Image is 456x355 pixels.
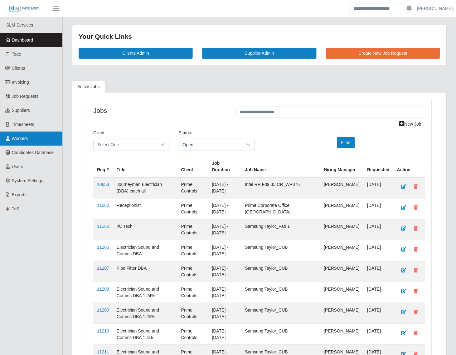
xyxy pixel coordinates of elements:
[241,198,320,219] td: Prime Corporate Office [GEOGRAPHIC_DATA]
[208,240,241,261] td: [DATE] - [DATE]
[97,328,109,333] a: 11210
[241,156,320,177] th: Job Name
[320,282,363,303] td: [PERSON_NAME]
[208,177,241,198] td: [DATE] - [DATE]
[202,48,316,59] a: Supplier Admin
[79,32,440,42] div: Your Quick Links
[363,219,393,240] td: [DATE]
[241,282,320,303] td: Samsung Taylor_CUB
[350,3,401,14] input: Search
[93,107,226,114] h4: Jobs
[72,81,105,93] a: Active Jobs
[208,261,241,282] td: [DATE] - [DATE]
[12,192,27,197] span: Exports
[363,261,393,282] td: [DATE]
[177,156,208,177] th: Client
[208,303,241,324] td: [DATE] - [DATE]
[97,349,109,354] a: 11211
[113,177,177,198] td: Journeyman Electrician (DBA) catch all
[12,150,54,155] span: Candidates Database
[113,303,177,324] td: Electrician Sound and Comms DBA 1.25%
[12,37,33,42] span: Dashboard
[97,287,109,292] a: 11208
[177,198,208,219] td: Prime Controls
[177,177,208,198] td: Prime Controls
[363,324,393,345] td: [DATE]
[337,137,355,148] button: Filter
[177,282,208,303] td: Prime Controls
[393,156,425,177] th: Action
[12,94,39,99] span: Job Requests
[363,240,393,261] td: [DATE]
[97,203,109,208] a: 11060
[12,164,23,169] span: Users
[12,178,43,183] span: System Settings
[326,48,440,59] a: Create New Job Request
[241,261,320,282] td: Samsung Taylor_CUB
[208,219,241,240] td: [DATE] - [DATE]
[12,52,21,57] span: Todo
[113,240,177,261] td: Electrician Sound and Comms DBA
[177,261,208,282] td: Prime Controls
[320,324,363,345] td: [PERSON_NAME]
[113,324,177,345] td: Electrician Sound and Comms DBA 1.4%
[241,219,320,240] td: Samsung Taylor_Fab 1
[208,324,241,345] td: [DATE] - [DATE]
[12,66,25,71] span: Clients
[363,282,393,303] td: [DATE]
[113,219,177,240] td: I/C Tech
[12,80,29,85] span: Invoicing
[320,198,363,219] td: [PERSON_NAME]
[320,303,363,324] td: [PERSON_NAME]
[113,261,177,282] td: Pipe Fitter DBA
[6,22,33,27] span: SLM Services
[320,240,363,261] td: [PERSON_NAME]
[12,206,19,211] span: ToS
[241,324,320,345] td: Samsung Taylor_CUB
[320,177,363,198] td: [PERSON_NAME]
[94,139,157,151] span: Select One
[177,324,208,345] td: Prime Controls
[363,156,393,177] th: Requested
[177,303,208,324] td: Prime Controls
[320,261,363,282] td: [PERSON_NAME]
[241,303,320,324] td: Samsung Taylor_CUB
[113,156,177,177] th: Title
[93,156,113,177] th: Req #
[97,224,109,229] a: 11162
[97,245,109,250] a: 11206
[97,307,109,312] a: 11209
[363,177,393,198] td: [DATE]
[395,119,425,130] a: New Job
[320,219,363,240] td: [PERSON_NAME]
[97,182,109,187] a: 10653
[320,156,363,177] th: Hiring Manager
[241,177,320,198] td: Intel RR F09 35 CR_WP875
[9,5,40,12] img: SLM Logo
[93,130,106,136] label: Client:
[12,108,30,113] span: Suppliers
[179,139,242,151] span: Open
[363,198,393,219] td: [DATE]
[79,48,193,59] a: Clients Admin
[97,266,109,271] a: 11207
[113,282,177,303] td: Electrician Sound and Comms DBA 1.24%
[12,122,34,127] span: Timesheets
[208,282,241,303] td: [DATE] - [DATE]
[177,240,208,261] td: Prime Controls
[208,198,241,219] td: [DATE] - [DATE]
[363,303,393,324] td: [DATE]
[417,5,453,12] a: [PERSON_NAME]
[179,130,192,136] label: Status:
[12,136,28,141] span: Workers
[113,198,177,219] td: Receptionist
[177,219,208,240] td: Prime Controls
[208,156,241,177] th: Job Duration
[241,240,320,261] td: Samsung Taylor_CUB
